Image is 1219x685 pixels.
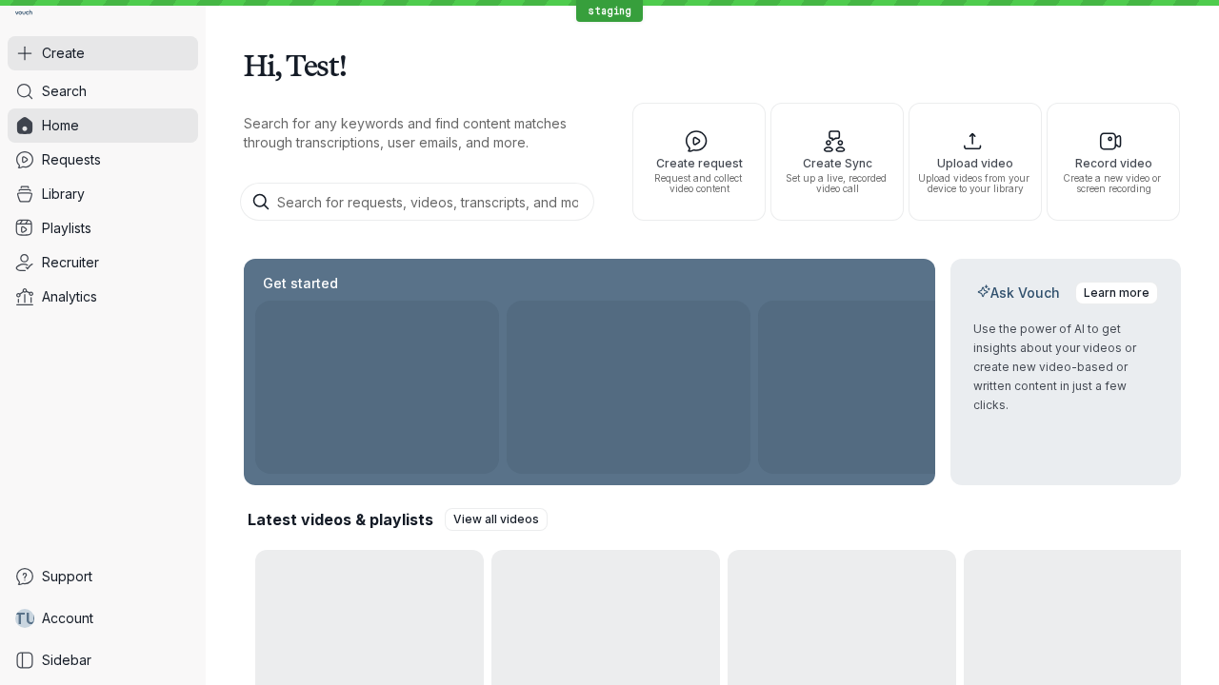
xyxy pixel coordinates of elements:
a: Home [8,108,198,143]
a: Playlists [8,211,198,245]
span: T [14,609,26,628]
span: View all videos [453,510,539,529]
button: Create [8,36,198,70]
h2: Latest videos & playlists [248,509,433,530]
a: Learn more [1075,282,1158,304]
p: Use the power of AI to get insights about your videos or create new video-based or written conten... [973,320,1158,415]
h1: Hi, Test! [244,38,1181,91]
span: Home [42,116,79,135]
span: Library [42,185,85,204]
span: Sidebar [42,651,91,670]
span: Upload video [917,157,1033,169]
span: Requests [42,150,101,169]
a: Library [8,177,198,211]
span: Analytics [42,287,97,306]
a: Go to homepage [8,8,40,21]
a: View all videos [445,508,548,531]
button: Create requestRequest and collect video content [632,103,766,221]
span: Search [42,82,87,101]
a: Analytics [8,280,198,314]
span: Request and collect video content [641,173,757,194]
span: U [26,609,36,628]
button: Create SyncSet up a live, recorded video call [770,103,904,221]
a: Sidebar [8,643,198,677]
h2: Ask Vouch [973,284,1064,303]
p: Search for any keywords and find content matches through transcriptions, user emails, and more. [244,114,598,152]
a: Search [8,74,198,108]
span: Create [42,44,85,63]
span: Support [42,567,92,586]
h2: Get started [259,274,342,293]
span: Create request [641,157,757,169]
span: Playlists [42,219,91,238]
span: Learn more [1084,284,1149,303]
span: Record video [1055,157,1171,169]
button: Upload videoUpload videos from your device to your library [909,103,1042,221]
span: Create a new video or screen recording [1055,173,1171,194]
a: Support [8,559,198,594]
span: Recruiter [42,253,99,272]
span: Create Sync [779,157,895,169]
a: TUAccount [8,601,198,636]
a: Requests [8,143,198,177]
input: Search for requests, videos, transcripts, and more... [240,183,594,221]
button: Record videoCreate a new video or screen recording [1047,103,1180,221]
span: Set up a live, recorded video call [779,173,895,194]
span: Account [42,609,93,628]
a: Recruiter [8,245,198,280]
span: Upload videos from your device to your library [917,173,1033,194]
